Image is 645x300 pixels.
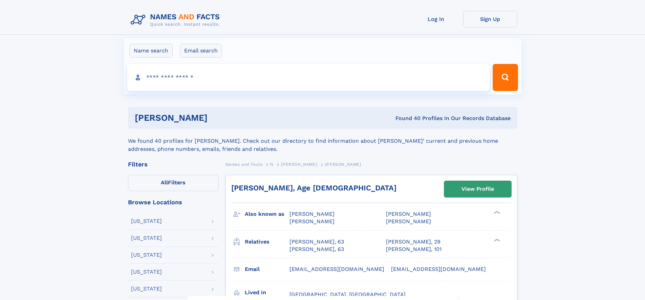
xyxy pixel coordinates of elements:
[131,218,162,224] div: [US_STATE]
[492,210,500,215] div: ❯
[225,160,263,168] a: Names and Facts
[131,235,162,241] div: [US_STATE]
[463,11,517,27] a: Sign Up
[131,286,162,292] div: [US_STATE]
[129,44,173,58] label: Name search
[231,184,396,192] a: [PERSON_NAME], Age [DEMOGRAPHIC_DATA]
[245,287,289,298] h3: Lived in
[289,266,384,272] span: [EMAIL_ADDRESS][DOMAIN_NAME]
[180,44,222,58] label: Email search
[325,162,361,167] span: [PERSON_NAME]
[281,162,317,167] span: [PERSON_NAME]
[409,11,463,27] a: Log In
[128,129,517,153] div: We found 40 profiles for [PERSON_NAME]. Check out our directory to find information about [PERSON...
[131,269,162,275] div: [US_STATE]
[386,238,440,246] a: [PERSON_NAME], 29
[289,211,335,217] span: [PERSON_NAME]
[289,218,335,225] span: [PERSON_NAME]
[444,181,511,197] a: View Profile
[492,238,500,242] div: ❯
[128,161,219,167] div: Filters
[245,208,289,220] h3: Also known as
[128,199,219,205] div: Browse Locations
[289,291,406,298] span: [GEOGRAPHIC_DATA], [GEOGRAPHIC_DATA]
[386,218,431,225] span: [PERSON_NAME]
[128,175,219,191] label: Filters
[270,162,274,167] span: N
[245,236,289,248] h3: Relatives
[135,114,302,122] h1: [PERSON_NAME]
[128,11,225,29] img: Logo Names and Facts
[391,266,486,272] span: [EMAIL_ADDRESS][DOMAIN_NAME]
[127,64,490,91] input: search input
[493,64,518,91] button: Search Button
[245,263,289,275] h3: Email
[289,238,344,246] a: [PERSON_NAME], 63
[161,179,168,186] span: All
[386,211,431,217] span: [PERSON_NAME]
[281,160,317,168] a: [PERSON_NAME]
[386,246,442,253] a: [PERSON_NAME], 101
[301,115,511,122] div: Found 40 Profiles In Our Records Database
[131,252,162,258] div: [US_STATE]
[461,181,494,197] div: View Profile
[289,246,344,253] a: [PERSON_NAME], 63
[270,160,274,168] a: N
